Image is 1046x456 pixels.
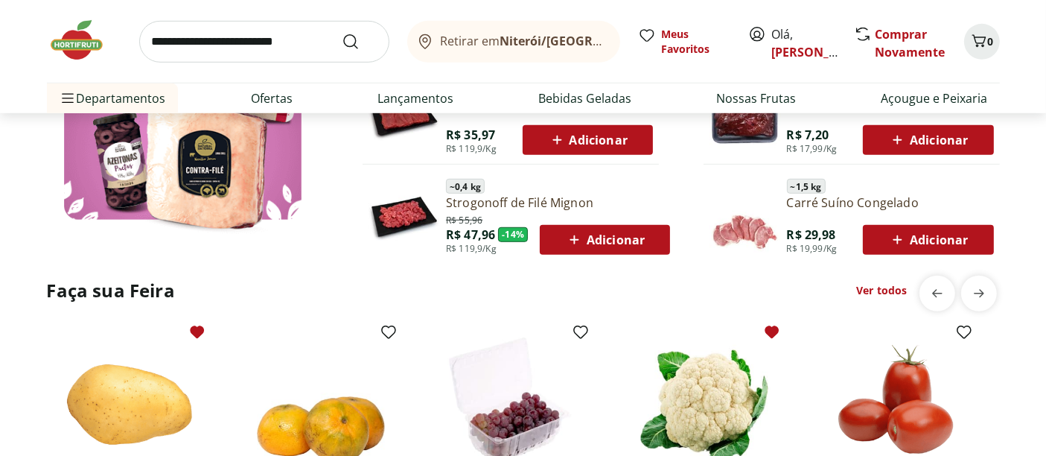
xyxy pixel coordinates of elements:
img: Bife de Fígado Resfriado [709,81,781,153]
button: Retirar emNiterói/[GEOGRAPHIC_DATA] [407,21,620,63]
button: Carrinho [964,24,1000,60]
span: ~ 1,5 kg [787,179,826,194]
a: Açougue e Peixaria [881,89,987,107]
span: 0 [988,34,994,48]
input: search [139,21,389,63]
img: Principal [369,81,440,153]
h2: Faça sua Feira [47,279,175,303]
a: Nossas Frutas [716,89,796,107]
a: Meus Favoritos [638,27,730,57]
span: R$ 29,98 [787,227,836,243]
span: Adicionar [548,131,628,149]
a: Carré Suíno Congelado [787,194,994,211]
span: Adicionar [888,231,968,249]
b: Niterói/[GEOGRAPHIC_DATA] [500,33,669,49]
span: R$ 35,97 [446,127,495,143]
span: Adicionar [565,231,645,249]
a: Ofertas [251,89,293,107]
span: Retirar em [440,34,605,48]
span: Adicionar [888,131,968,149]
span: R$ 17,99/Kg [787,143,838,155]
button: Adicionar [540,225,670,255]
span: ~ 0,4 kg [446,179,485,194]
a: Lançamentos [377,89,453,107]
a: [PERSON_NAME] [772,44,869,60]
button: Adicionar [863,125,993,155]
a: Bebidas Geladas [538,89,631,107]
button: previous [919,276,955,311]
span: R$ 119,9/Kg [446,243,497,255]
a: Ver todos [856,283,907,298]
span: Departamentos [59,80,166,116]
button: next [961,276,997,311]
span: R$ 47,96 [446,227,495,243]
button: Adicionar [863,225,993,255]
span: R$ 119,9/Kg [446,143,497,155]
span: - 14 % [498,227,528,242]
img: Hortifruti [47,18,121,63]
span: R$ 55,96 [446,212,482,227]
button: Adicionar [523,125,653,155]
span: Meus Favoritos [662,27,730,57]
span: R$ 7,20 [787,127,829,143]
span: Olá, [772,25,838,61]
span: R$ 19,99/Kg [787,243,838,255]
img: Principal [709,181,781,253]
a: Strogonoff de Filé Mignon [446,194,670,211]
button: Menu [59,80,77,116]
a: Comprar Novamente [876,26,945,60]
button: Submit Search [342,33,377,51]
img: Principal [369,181,440,253]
